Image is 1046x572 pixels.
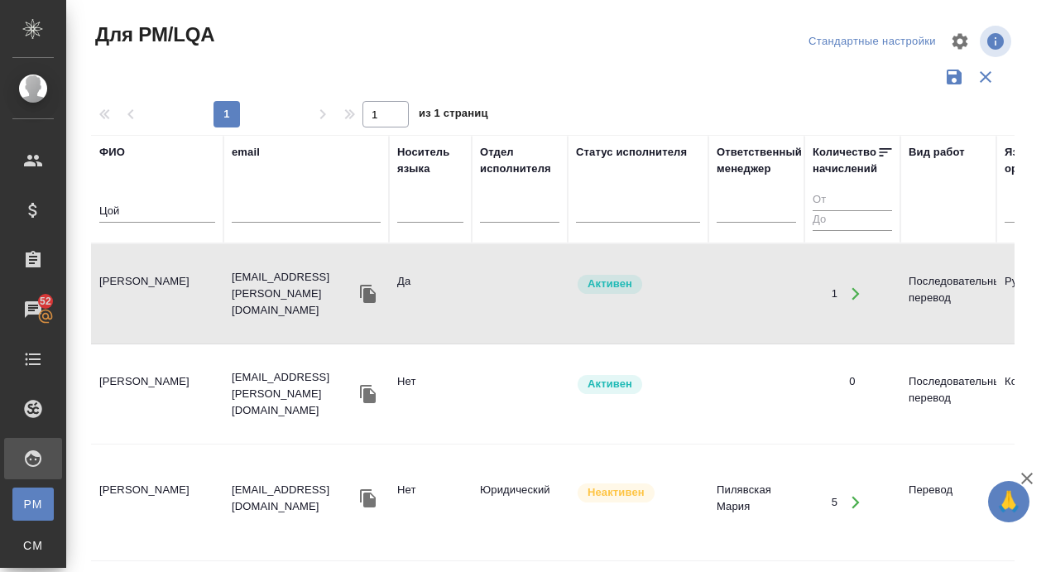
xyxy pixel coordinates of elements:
[576,273,700,296] div: Рядовой исполнитель: назначай с учетом рейтинга
[804,29,940,55] div: split button
[576,373,700,396] div: Рядовой исполнитель: назначай с учетом рейтинга
[4,289,62,330] a: 52
[938,61,970,93] button: Сохранить фильтры
[389,265,472,323] td: Да
[995,484,1023,519] span: 🙏
[588,376,632,392] p: Активен
[232,144,260,161] div: email
[91,365,223,423] td: [PERSON_NAME]
[900,473,996,531] td: Перевод
[232,482,356,515] p: [EMAIL_ADDRESS][DOMAIN_NAME]
[588,484,645,501] p: Неактивен
[12,529,54,562] a: CM
[838,486,872,520] button: Открыть работы
[909,144,965,161] div: Вид работ
[21,537,46,554] span: CM
[900,365,996,423] td: Последовательный перевод
[356,281,381,306] button: Скопировать
[99,144,125,161] div: ФИО
[900,265,996,323] td: Последовательный перевод
[356,486,381,511] button: Скопировать
[849,373,855,390] div: 0
[232,269,356,319] p: [EMAIL_ADDRESS][PERSON_NAME][DOMAIN_NAME]
[91,265,223,323] td: [PERSON_NAME]
[91,22,214,48] span: Для PM/LQA
[356,382,381,406] button: Скопировать
[588,276,632,292] p: Активен
[576,482,700,504] div: Наши пути разошлись: исполнитель с нами не работает
[576,144,687,161] div: Статус исполнителя
[970,61,1001,93] button: Сбросить фильтры
[389,365,472,423] td: Нет
[813,190,892,211] input: От
[838,277,872,311] button: Открыть работы
[232,369,356,419] p: [EMAIL_ADDRESS][PERSON_NAME][DOMAIN_NAME]
[980,26,1015,57] span: Посмотреть информацию
[813,210,892,231] input: До
[419,103,488,127] span: из 1 страниц
[813,144,877,177] div: Количество начислений
[12,488,54,521] a: PM
[21,496,46,512] span: PM
[389,473,472,531] td: Нет
[91,473,223,531] td: [PERSON_NAME]
[832,286,837,302] div: 1
[717,144,802,177] div: Ответственный менеджер
[988,481,1029,522] button: 🙏
[472,473,568,531] td: Юридический
[832,494,837,511] div: 5
[480,144,559,177] div: Отдел исполнителя
[708,473,804,531] td: Пилявская Мария
[397,144,463,177] div: Носитель языка
[30,293,61,310] span: 52
[940,22,980,61] span: Настроить таблицу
